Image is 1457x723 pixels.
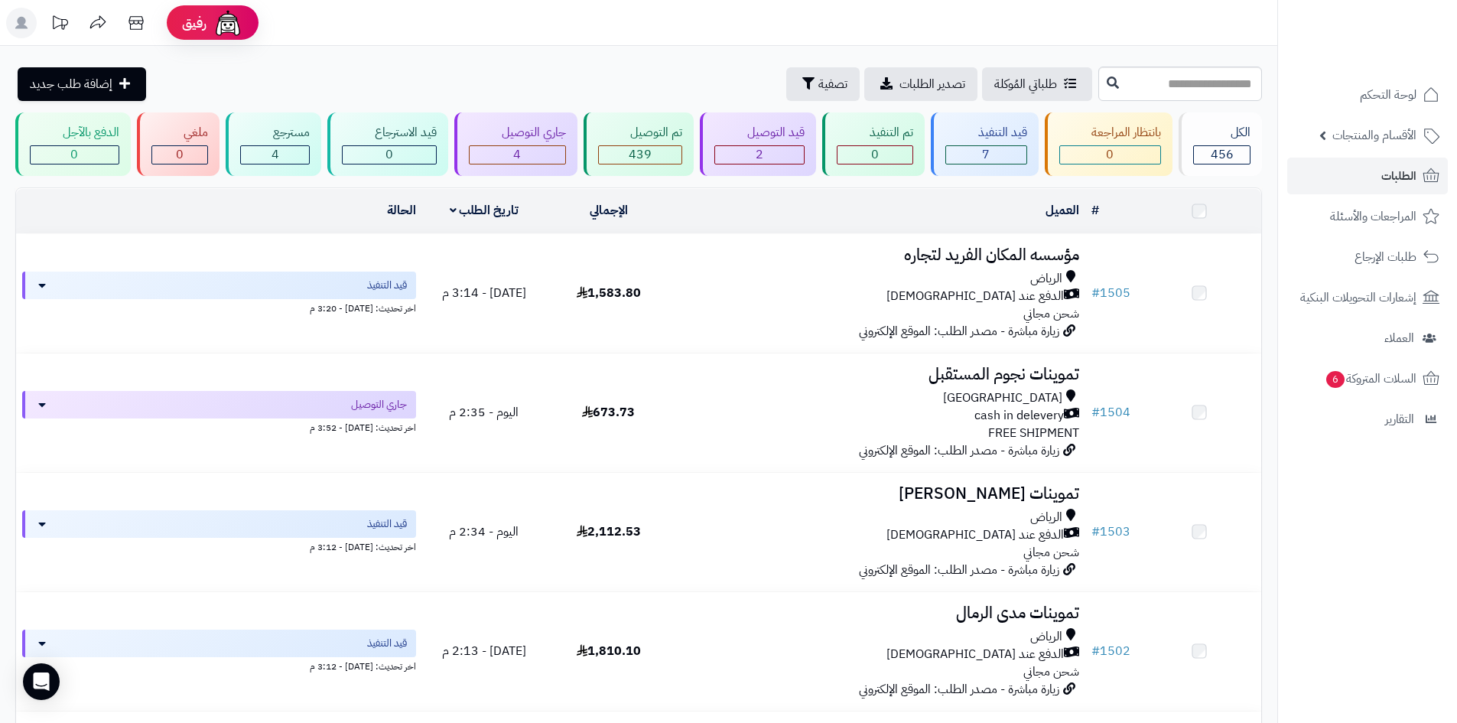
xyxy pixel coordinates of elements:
span: جاري التوصيل [351,397,407,412]
div: الدفع بالآجل [30,124,119,142]
h3: تموينات [PERSON_NAME] [677,485,1079,503]
span: الأقسام والمنتجات [1332,125,1416,146]
h3: تموينات مدى الرمال [677,604,1079,622]
button: تصفية [786,67,860,101]
h3: تموينات نجوم المستقبل [677,366,1079,383]
span: الرياض [1030,270,1062,288]
span: 439 [629,145,652,164]
a: #1504 [1091,403,1130,422]
span: 0 [871,145,879,164]
span: تصفية [818,75,847,93]
div: 7 [946,146,1026,164]
a: إضافة طلب جديد [18,67,146,101]
span: زيارة مباشرة - مصدر الطلب: الموقع الإلكتروني [859,322,1059,340]
a: # [1091,201,1099,220]
div: قيد التوصيل [714,124,805,142]
div: 0 [31,146,119,164]
span: [GEOGRAPHIC_DATA] [943,389,1062,407]
a: مسترجع 4 [223,112,324,176]
div: 4 [470,146,565,164]
div: اخر تحديث: [DATE] - 3:52 م [22,418,416,435]
span: 0 [70,145,78,164]
span: # [1091,403,1100,422]
div: 0 [1060,146,1161,164]
span: 2 [756,145,763,164]
a: قيد الاسترجاع 0 [324,112,451,176]
a: الحالة [387,201,416,220]
span: الرياض [1030,628,1062,646]
span: لوحة التحكم [1360,84,1416,106]
div: 439 [599,146,682,164]
a: الكل456 [1176,112,1265,176]
span: زيارة مباشرة - مصدر الطلب: الموقع الإلكتروني [859,441,1059,460]
span: 0 [1106,145,1114,164]
span: شحن مجاني [1023,663,1079,681]
div: قيد الاسترجاع [342,124,437,142]
a: #1502 [1091,642,1130,660]
a: بانتظار المراجعة 0 [1042,112,1176,176]
a: السلات المتروكة6 [1287,360,1448,397]
span: 4 [513,145,521,164]
span: الطلبات [1381,165,1416,187]
span: اليوم - 2:35 م [449,403,519,422]
span: cash in delevery [974,407,1064,425]
span: # [1091,642,1100,660]
div: الكل [1193,124,1250,142]
a: تم التنفيذ 0 [819,112,928,176]
span: 7 [982,145,990,164]
h3: مؤسسه المكان الفريد لتجاره [677,246,1079,264]
div: 4 [241,146,309,164]
a: ملغي 0 [134,112,223,176]
span: 0 [176,145,184,164]
span: 0 [385,145,393,164]
span: شحن مجاني [1023,543,1079,562]
span: المراجعات والأسئلة [1330,206,1416,227]
div: 0 [343,146,436,164]
span: [DATE] - 2:13 م [442,642,526,660]
a: الإجمالي [590,201,628,220]
div: اخر تحديث: [DATE] - 3:12 م [22,657,416,673]
span: السلات المتروكة [1325,368,1416,389]
div: اخر تحديث: [DATE] - 3:12 م [22,538,416,554]
div: 2 [715,146,804,164]
span: # [1091,284,1100,302]
a: جاري التوصيل 4 [451,112,581,176]
span: تصدير الطلبات [899,75,965,93]
a: قيد التوصيل 2 [697,112,819,176]
span: الدفع عند [DEMOGRAPHIC_DATA] [886,526,1064,544]
a: المراجعات والأسئلة [1287,198,1448,235]
span: 456 [1211,145,1234,164]
div: 0 [152,146,208,164]
a: #1505 [1091,284,1130,302]
div: قيد التنفيذ [945,124,1027,142]
div: تم التوصيل [598,124,683,142]
span: 4 [272,145,279,164]
span: شحن مجاني [1023,305,1079,323]
a: الدفع بالآجل 0 [12,112,134,176]
span: زيارة مباشرة - مصدر الطلب: الموقع الإلكتروني [859,680,1059,699]
div: مسترجع [240,124,310,142]
a: قيد التنفيذ 7 [928,112,1042,176]
a: الطلبات [1287,158,1448,194]
span: طلباتي المُوكلة [994,75,1057,93]
img: ai-face.png [213,8,243,38]
span: [DATE] - 3:14 م [442,284,526,302]
a: طلبات الإرجاع [1287,239,1448,275]
span: قيد التنفيذ [367,278,407,293]
a: العملاء [1287,320,1448,357]
span: طلبات الإرجاع [1355,246,1416,268]
span: التقارير [1385,409,1414,430]
a: #1503 [1091,523,1130,541]
a: تصدير الطلبات [864,67,977,101]
span: 2,112.53 [577,523,641,541]
div: ملغي [151,124,209,142]
span: # [1091,523,1100,541]
span: قيد التنفيذ [367,516,407,532]
span: إشعارات التحويلات البنكية [1300,287,1416,308]
span: 1,583.80 [577,284,641,302]
span: اليوم - 2:34 م [449,523,519,541]
a: طلباتي المُوكلة [982,67,1092,101]
div: Open Intercom Messenger [23,663,60,700]
span: FREE SHIPMENT [988,424,1079,442]
span: زيارة مباشرة - مصدر الطلب: الموقع الإلكتروني [859,561,1059,579]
